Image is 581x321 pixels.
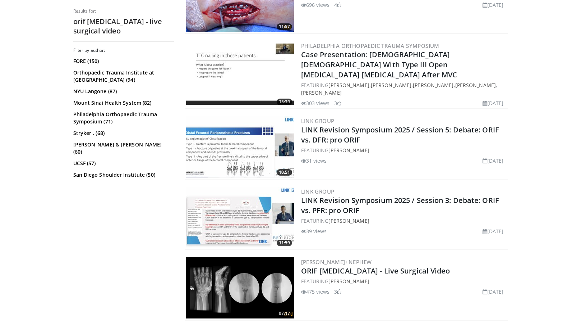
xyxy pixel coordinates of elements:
a: [PERSON_NAME] [413,82,453,89]
a: UCSF (57) [73,160,172,167]
img: 396c6a47-3b7d-4d3c-a899-9817386b0f12.300x170_q85_crop-smart_upscale.jpg [186,116,294,177]
a: Mount Sinai Health System (82) [73,99,172,107]
a: NYU Langone (87) [73,88,172,95]
a: 15:39 [186,44,294,105]
a: [PERSON_NAME]+Nephew [301,258,372,266]
a: LINK Revision Symposium 2025 / Session 5: Debate: ORIF vs. DFR: pro ORIF [301,125,499,145]
h3: Filter by author: [73,48,174,53]
div: FEATURING , , , , [301,81,507,96]
a: 07:17 [186,257,294,318]
li: [DATE] [483,227,504,235]
a: ORIF [MEDICAL_DATA] - Live Surgical Video [301,266,450,276]
img: 76b75a36-ddff-438c-9767-c71797b4fefb.png.300x170_q85_crop-smart_upscale.png [186,257,294,318]
a: Stryker . (68) [73,130,172,137]
span: 10:51 [277,169,292,176]
a: [PERSON_NAME] [328,147,369,154]
a: [PERSON_NAME] [455,82,496,89]
a: [PERSON_NAME] [328,278,369,285]
span: 11:59 [277,240,292,246]
a: LINK Revision Symposium 2025 / Session 3: Debate: ORIF vs. PFR: pro ORIF [301,195,499,215]
a: LINK Group [301,117,335,125]
a: [PERSON_NAME] & [PERSON_NAME] (60) [73,141,172,155]
img: b9288c66-1719-4b4d-a011-26ee5e03ef9b.300x170_q85_crop-smart_upscale.jpg [186,187,294,248]
span: 15:39 [277,99,292,105]
li: 4 [334,1,341,9]
span: 11:57 [277,23,292,30]
a: Case Presentation: [DEMOGRAPHIC_DATA] [DEMOGRAPHIC_DATA] With Type III Open [MEDICAL_DATA] [MEDIC... [301,50,457,80]
a: LINK Group [301,188,335,195]
li: [DATE] [483,157,504,164]
a: FORE (150) [73,58,172,65]
li: 39 views [301,227,327,235]
li: [DATE] [483,288,504,295]
li: 475 views [301,288,330,295]
li: 696 views [301,1,330,9]
a: Philadelphia Orthopaedic Trauma Symposium (71) [73,111,172,125]
a: [PERSON_NAME] [328,82,369,89]
div: FEATURING [301,146,507,154]
a: Philadelphia Orthopaedic Trauma Symposium [301,42,439,49]
div: FEATURING [301,217,507,225]
a: [PERSON_NAME] [328,217,369,224]
li: [DATE] [483,99,504,107]
a: 11:59 [186,187,294,248]
a: [PERSON_NAME] [301,89,342,96]
a: [PERSON_NAME] [371,82,411,89]
h2: orif [MEDICAL_DATA] - live surgical video [73,17,174,36]
li: [DATE] [483,1,504,9]
a: 10:51 [186,116,294,177]
li: 31 views [301,157,327,164]
img: 0dd9d276-c87f-4074-b1f9-7b887b640c28.300x170_q85_crop-smart_upscale.jpg [186,44,294,105]
li: 3 [334,99,341,107]
div: FEATURING [301,277,507,285]
span: 07:17 [277,310,292,317]
a: San Diego Shoulder Institute (50) [73,171,172,178]
a: Orthopaedic Trauma Institute at [GEOGRAPHIC_DATA] (94) [73,69,172,83]
li: 3 [334,288,341,295]
li: 303 views [301,99,330,107]
p: Results for: [73,8,174,14]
